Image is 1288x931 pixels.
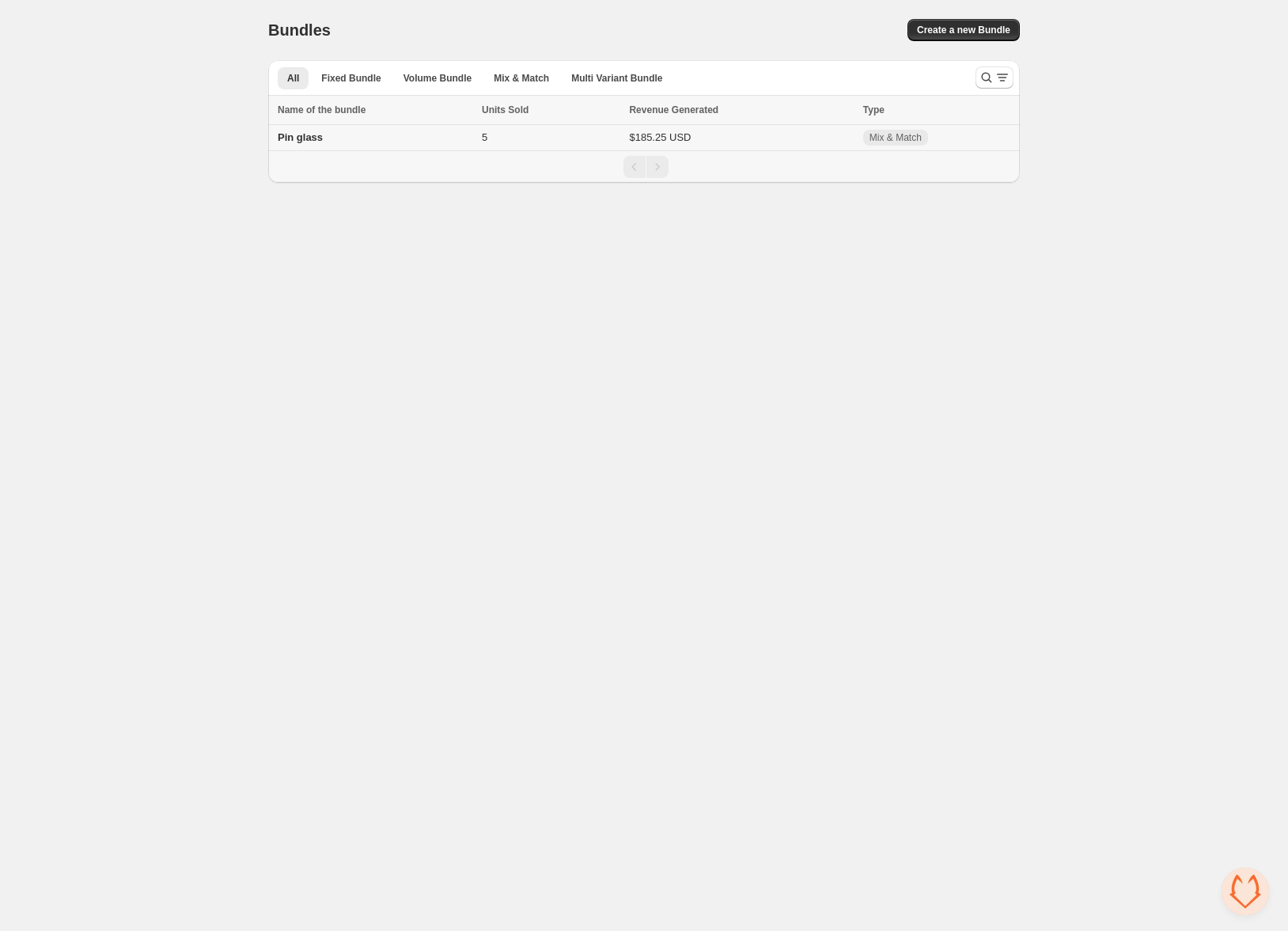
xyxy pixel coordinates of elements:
span: Pin glass [278,131,323,143]
span: Units Sold [482,102,528,118]
span: Create a new Bundle [917,24,1010,36]
span: Mix & Match [494,72,549,85]
span: Fixed Bundle [321,72,381,85]
button: Revenue Generated [629,102,734,118]
div: Type [863,102,1010,118]
button: Units Sold [482,102,544,118]
nav: Pagination [268,150,1020,183]
div: Name of the bundle [278,102,472,118]
button: Create a new Bundle [907,19,1020,41]
span: Mix & Match [869,131,922,144]
button: Search and filter results [975,66,1013,89]
div: Open chat [1222,868,1269,915]
span: Revenue Generated [629,102,718,118]
span: $185.25 USD [629,131,691,143]
span: Multi Variant Bundle [571,72,662,85]
span: Volume Bundle [403,72,472,85]
h1: Bundles [268,21,331,40]
span: All [287,72,299,85]
span: 5 [482,131,487,143]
